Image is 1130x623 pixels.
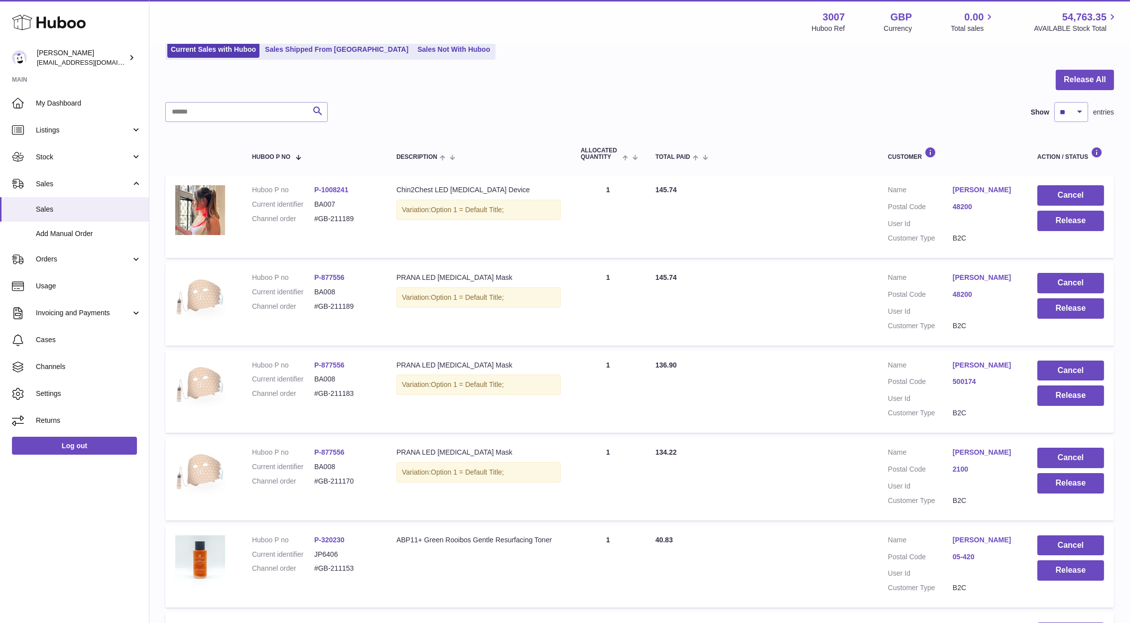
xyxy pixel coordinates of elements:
button: Release [1037,560,1104,581]
a: 48200 [953,202,1017,212]
dt: Channel order [252,214,314,224]
dt: Name [888,535,953,547]
dt: Current identifier [252,462,314,472]
td: 1 [571,525,645,608]
button: Release [1037,473,1104,494]
dd: B2C [953,496,1017,505]
dt: Customer Type [888,234,953,243]
img: 30071654760643.jpg [175,535,225,585]
a: P-877556 [314,273,345,281]
dd: B2C [953,583,1017,593]
a: 05-420 [953,552,1017,562]
dd: BA008 [314,287,377,297]
div: PRANA LED [MEDICAL_DATA] Mask [396,448,561,457]
a: [PERSON_NAME] [953,361,1017,370]
div: Currency [884,24,912,33]
a: P-320230 [314,536,345,544]
dt: Huboo P no [252,361,314,370]
span: [EMAIL_ADDRESS][DOMAIN_NAME] [37,58,146,66]
a: [PERSON_NAME] [953,273,1017,282]
div: Variation: [396,287,561,308]
div: ABP11+ Green Rooibos Gentle Resurfacing Toner [396,535,561,545]
button: Cancel [1037,535,1104,556]
a: [PERSON_NAME] [953,185,1017,195]
span: Usage [36,281,141,291]
span: Returns [36,416,141,425]
a: Sales Not With Huboo [414,41,494,58]
span: Orders [36,254,131,264]
span: entries [1093,108,1114,117]
span: Listings [36,125,131,135]
a: P-877556 [314,361,345,369]
dt: Postal Code [888,377,953,389]
dd: BA007 [314,200,377,209]
span: Option 1 = Default Title; [431,468,504,476]
span: Option 1 = Default Title; [431,380,504,388]
td: 1 [571,263,645,346]
div: Huboo Ref [812,24,845,33]
span: Sales [36,179,131,189]
span: Option 1 = Default Title; [431,206,504,214]
div: PRANA LED [MEDICAL_DATA] Mask [396,273,561,282]
dd: B2C [953,234,1017,243]
a: Log out [12,437,137,455]
dt: Postal Code [888,552,953,564]
a: 0.00 Total sales [951,10,995,33]
span: Settings [36,389,141,398]
dd: #GB-211170 [314,477,377,486]
span: 0.00 [965,10,984,24]
label: Show [1031,108,1049,117]
td: 1 [571,175,645,258]
dt: User Id [888,307,953,316]
dt: User Id [888,482,953,491]
button: Cancel [1037,273,1104,293]
dd: #GB-211189 [314,214,377,224]
img: 1_b267aea5-91db-496f-be72-e1a57b430806.png [175,185,225,235]
div: PRANA LED [MEDICAL_DATA] Mask [396,361,561,370]
td: 1 [571,351,645,433]
dt: Channel order [252,564,314,573]
button: Release [1037,385,1104,406]
dt: Postal Code [888,290,953,302]
span: 145.74 [655,186,677,194]
span: 136.90 [655,361,677,369]
dt: Huboo P no [252,273,314,282]
span: ALLOCATED Quantity [581,147,620,160]
dt: Huboo P no [252,448,314,457]
dt: Customer Type [888,583,953,593]
a: [PERSON_NAME] [953,448,1017,457]
div: Action / Status [1037,147,1104,160]
a: Current Sales with Huboo [167,41,259,58]
dd: B2C [953,321,1017,331]
span: My Dashboard [36,99,141,108]
div: Chin2Chest LED [MEDICAL_DATA] Device [396,185,561,195]
span: Channels [36,362,141,372]
span: 54,763.35 [1062,10,1107,24]
button: Cancel [1037,185,1104,206]
dt: Current identifier [252,550,314,559]
dt: Customer Type [888,408,953,418]
span: Cases [36,335,141,345]
span: Description [396,154,437,160]
dt: Huboo P no [252,185,314,195]
dt: Current identifier [252,200,314,209]
dt: Customer Type [888,496,953,505]
img: bevmay@maysama.com [12,50,27,65]
dt: Current identifier [252,287,314,297]
span: Invoicing and Payments [36,308,131,318]
dt: User Id [888,394,953,403]
a: [PERSON_NAME] [953,535,1017,545]
a: 54,763.35 AVAILABLE Stock Total [1034,10,1118,33]
dt: Channel order [252,477,314,486]
span: AVAILABLE Stock Total [1034,24,1118,33]
dt: Channel order [252,389,314,398]
a: 2100 [953,465,1017,474]
span: Add Manual Order [36,229,141,239]
dt: Name [888,361,953,373]
strong: 3007 [823,10,845,24]
button: Cancel [1037,361,1104,381]
button: Cancel [1037,448,1104,468]
dt: Name [888,185,953,197]
dt: Postal Code [888,465,953,477]
a: 500174 [953,377,1017,386]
